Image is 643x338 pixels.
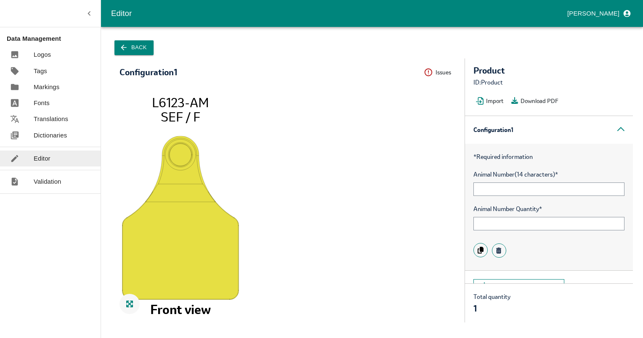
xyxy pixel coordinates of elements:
[120,68,177,77] div: Configuration 1
[161,108,200,125] tspan: SEF / F
[34,154,50,163] p: Editor
[34,66,47,76] p: Tags
[150,301,211,318] tspan: Front view
[34,50,51,59] p: Logos
[473,204,624,214] span: Animal Number Quantity
[567,9,619,18] p: [PERSON_NAME]
[473,78,624,87] div: ID: Product
[34,98,50,108] p: Fonts
[473,95,509,107] button: Import
[473,304,510,313] div: 1
[34,114,68,124] p: Translations
[473,170,624,179] span: Animal Number (14 characters)
[152,94,209,111] tspan: L6123-AM
[465,116,633,144] div: Configuration 1
[111,7,564,20] div: Editor
[34,82,59,92] p: Markings
[473,152,624,161] p: Required information
[7,34,101,43] p: Data Management
[509,95,563,107] button: Download PDF
[34,131,67,140] p: Dictionaries
[473,279,564,293] button: Add new configuration
[34,177,61,186] p: Validation
[114,40,154,55] button: Back
[564,6,633,21] button: profile
[473,66,624,75] div: Product
[473,292,510,314] div: Total quantity
[424,66,456,79] button: Issues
